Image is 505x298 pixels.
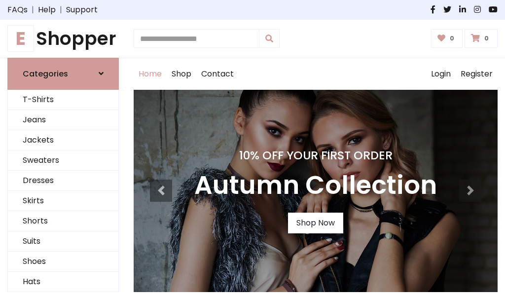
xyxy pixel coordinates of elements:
[7,4,28,16] a: FAQs
[7,28,119,50] a: EShopper
[8,211,118,231] a: Shorts
[482,34,491,43] span: 0
[56,4,66,16] span: |
[194,170,437,201] h3: Autumn Collection
[8,252,118,272] a: Shoes
[167,58,196,90] a: Shop
[7,28,119,50] h1: Shopper
[8,231,118,252] a: Suits
[447,34,457,43] span: 0
[288,213,343,233] a: Shop Now
[7,58,119,90] a: Categories
[66,4,98,16] a: Support
[8,90,118,110] a: T-Shirts
[8,272,118,292] a: Hats
[431,29,463,48] a: 0
[8,150,118,171] a: Sweaters
[134,58,167,90] a: Home
[456,58,498,90] a: Register
[465,29,498,48] a: 0
[194,149,437,162] h4: 10% Off Your First Order
[426,58,456,90] a: Login
[8,130,118,150] a: Jackets
[38,4,56,16] a: Help
[8,171,118,191] a: Dresses
[23,69,68,78] h6: Categories
[196,58,239,90] a: Contact
[28,4,38,16] span: |
[8,110,118,130] a: Jeans
[8,191,118,211] a: Skirts
[7,25,34,52] span: E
